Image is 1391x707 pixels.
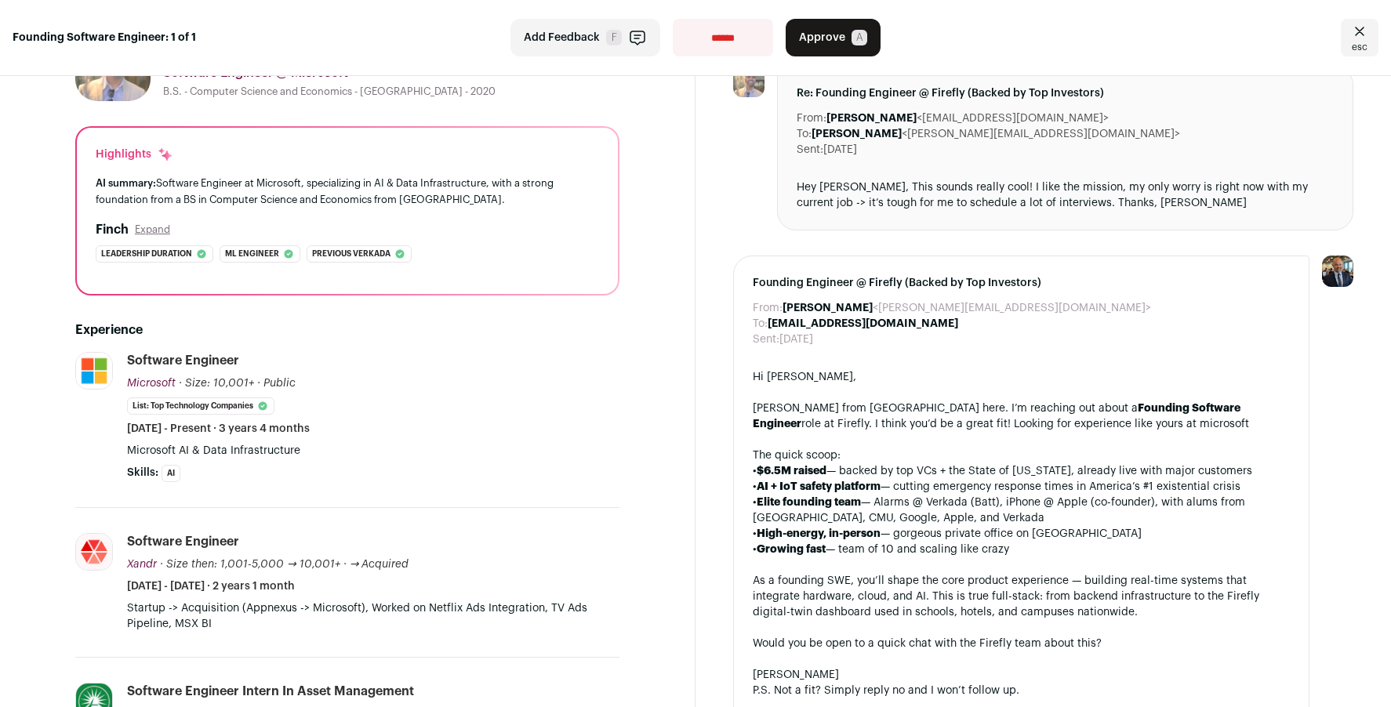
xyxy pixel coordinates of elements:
[753,636,1290,651] div: Would you be open to a quick chat with the Firefly team about this?
[757,466,826,477] strong: $6.5M raised
[753,463,1290,479] div: • — backed by top VCs + the State of [US_STATE], already live with major customers
[127,683,414,700] div: Software Engineer Intern in Asset Management
[162,465,180,482] li: AI
[812,126,1180,142] dd: <[PERSON_NAME][EMAIL_ADDRESS][DOMAIN_NAME]>
[350,559,409,570] span: → Acquired
[127,559,157,570] span: Xandr
[733,66,765,97] img: 048efbd26c8623bb4d8a2c29d8d91ff11904a923976bed81c6c2b23226f9fc84.jpg
[768,318,958,329] b: [EMAIL_ADDRESS][DOMAIN_NAME]
[96,175,599,208] div: Software Engineer at Microsoft, specializing in AI & Data Infrastructure, with a strong foundatio...
[783,300,1151,316] dd: <[PERSON_NAME][EMAIL_ADDRESS][DOMAIN_NAME]>
[135,223,170,236] button: Expand
[225,246,279,262] span: Ml engineer
[757,544,826,555] strong: Growing fast
[263,378,296,389] span: Public
[753,495,1290,526] div: • — Alarms @ Verkada (Batt), iPhone @ Apple (co-founder), with alums from [GEOGRAPHIC_DATA], CMU,...
[753,275,1290,291] span: Founding Engineer @ Firefly (Backed by Top Investors)
[343,557,347,572] span: ·
[797,142,823,158] dt: Sent:
[797,179,1334,211] div: Hey [PERSON_NAME], This sounds really cool! I like the mission, my only worry is right now with m...
[127,600,619,632] p: Startup -> Acquisition (Appnexus -> Microsoft), Worked on Netflix Ads Integration, TV Ads Pipelin...
[753,401,1290,432] div: [PERSON_NAME] from [GEOGRAPHIC_DATA] here. I’m reaching out about a role at Firefly. I think you’...
[797,111,826,126] dt: From:
[783,303,873,314] b: [PERSON_NAME]
[757,528,881,539] strong: High-energy, in-person
[753,300,783,316] dt: From:
[1352,41,1367,53] span: esc
[852,30,867,45] span: A
[757,497,861,508] strong: Elite founding team
[757,481,881,492] strong: AI + IoT safety platform
[179,378,254,389] span: · Size: 10,001+
[786,19,881,56] button: Approve A
[312,246,390,262] span: Previous verkada
[753,479,1290,495] div: • — cutting emergency response times in America’s #1 existential crisis
[257,375,260,391] span: ·
[96,220,129,239] h2: Finch
[826,111,1109,126] dd: <[EMAIL_ADDRESS][DOMAIN_NAME]>
[524,30,600,45] span: Add Feedback
[127,533,239,550] div: Software Engineer
[823,142,857,158] dd: [DATE]
[753,526,1290,542] div: • — gorgeous private office on [GEOGRAPHIC_DATA]
[799,30,845,45] span: Approve
[127,465,158,480] span: Skills:
[753,573,1290,620] div: As a founding SWE, you’ll shape the core product experience — building real-time systems that int...
[13,30,196,45] strong: Founding Software Engineer: 1 of 1
[753,683,1290,698] div: P.S. Not a fit? Simply reply no and I won’t follow up.
[779,332,813,347] dd: [DATE]
[160,559,340,570] span: · Size then: 1,001-5,000 → 10,001+
[753,448,1290,463] div: The quick scoop:
[753,667,1290,683] div: [PERSON_NAME]
[127,421,310,437] span: [DATE] - Present · 3 years 4 months
[812,129,902,140] b: [PERSON_NAME]
[1322,256,1353,287] img: 18202275-medium_jpg
[797,126,812,142] dt: To:
[753,316,768,332] dt: To:
[753,369,1290,385] div: Hi [PERSON_NAME],
[606,30,622,45] span: F
[127,578,295,594] span: [DATE] - [DATE] · 2 years 1 month
[127,378,176,389] span: Microsoft
[797,85,1334,101] span: Re: Founding Engineer @ Firefly (Backed by Top Investors)
[127,352,239,369] div: Software Engineer
[510,19,660,56] button: Add Feedback F
[163,85,619,98] div: B.S. - Computer Science and Economics - [GEOGRAPHIC_DATA] - 2020
[101,246,192,262] span: Leadership duration
[753,332,779,347] dt: Sent:
[76,353,112,389] img: c786a7b10b07920eb52778d94b98952337776963b9c08eb22d98bc7b89d269e4.jpg
[127,443,619,459] p: Microsoft AI & Data Infrastructure
[96,147,173,162] div: Highlights
[127,397,274,415] li: List: Top Technology Companies
[75,321,619,339] h2: Experience
[826,113,917,124] b: [PERSON_NAME]
[96,178,156,188] span: AI summary:
[1341,19,1378,56] a: Close
[753,542,1290,557] div: • — team of 10 and scaling like crazy
[76,534,112,570] img: a06458f6acfddd8438721f6fe3f03a2cc14e7cd958d23edf409b5f8d31dad8b4.jpg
